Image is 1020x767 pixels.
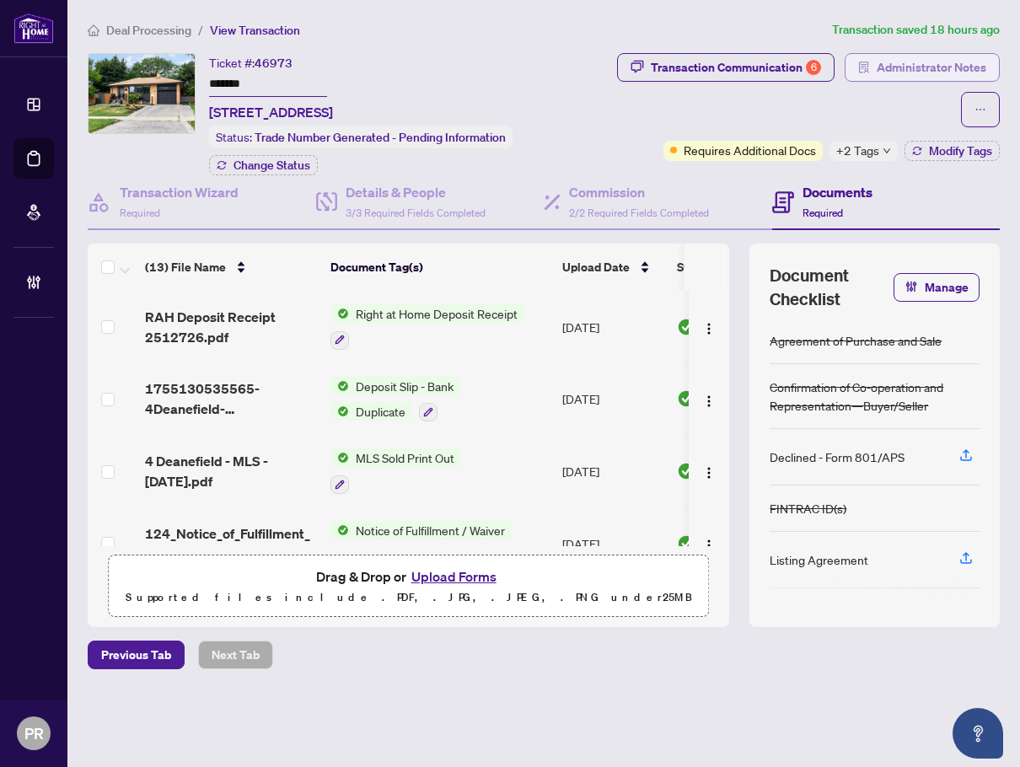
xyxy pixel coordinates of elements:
[349,377,460,395] span: Deposit Slip - Bank
[346,206,486,219] span: 3/3 Required Fields Completed
[24,721,44,745] span: PR
[106,23,191,38] span: Deal Processing
[346,182,486,202] h4: Details & People
[803,182,872,202] h4: Documents
[88,641,185,669] button: Previous Tab
[569,206,709,219] span: 2/2 Required Fields Completed
[234,159,310,171] span: Change Status
[330,377,349,395] img: Status Icon
[255,56,293,71] span: 46973
[845,53,1000,82] button: Administrator Notes
[929,145,992,157] span: Modify Tags
[349,448,461,467] span: MLS Sold Print Out
[89,54,195,133] img: IMG-W12314066_1.jpg
[349,521,512,539] span: Notice of Fulfillment / Waiver
[670,244,813,291] th: Status
[145,451,317,491] span: 4 Deanefield - MLS - [DATE].pdf
[145,378,317,419] span: 1755130535565-4Deanefield-DepositReceipt-August5202.jpeg
[836,141,879,160] span: +2 Tags
[120,182,239,202] h4: Transaction Wizard
[330,521,349,539] img: Status Icon
[209,102,333,122] span: [STREET_ADDRESS]
[883,147,891,155] span: down
[209,155,318,175] button: Change Status
[677,318,695,336] img: Document Status
[677,258,711,276] span: Status
[120,206,160,219] span: Required
[770,550,868,569] div: Listing Agreement
[556,507,670,580] td: [DATE]
[330,448,349,467] img: Status Icon
[330,304,524,350] button: Status IconRight at Home Deposit Receipt
[894,273,980,302] button: Manage
[209,126,513,148] div: Status:
[255,130,506,145] span: Trade Number Generated - Pending Information
[330,448,461,494] button: Status IconMLS Sold Print Out
[695,458,722,485] button: Logo
[858,62,870,73] span: solution
[953,708,1003,759] button: Open asap
[119,587,698,608] p: Supported files include .PDF, .JPG, .JPEG, .PNG under 25 MB
[562,258,630,276] span: Upload Date
[695,530,722,557] button: Logo
[770,331,942,350] div: Agreement of Purchase and Sale
[702,539,716,552] img: Logo
[330,402,349,421] img: Status Icon
[832,20,1000,40] article: Transaction saved 18 hours ago
[877,54,986,81] span: Administrator Notes
[198,20,203,40] li: /
[695,385,722,412] button: Logo
[101,641,171,668] span: Previous Tab
[617,53,835,82] button: Transaction Communication6
[556,291,670,363] td: [DATE]
[803,206,843,219] span: Required
[145,523,317,564] span: 124_Notice_of_Fulfillment_of_Conditions_-_Agreement_of_Purchase_and_Sale_-_A_-_PropTx-[PERSON_NAM...
[770,499,846,518] div: FINTRAC ID(s)
[695,314,722,341] button: Logo
[145,307,317,347] span: RAH Deposit Receipt 2512726.pdf
[349,402,412,421] span: Duplicate
[569,182,709,202] h4: Commission
[349,304,524,323] span: Right at Home Deposit Receipt
[88,24,99,36] span: home
[770,264,894,311] span: Document Checklist
[677,389,695,408] img: Document Status
[330,521,512,566] button: Status IconNotice of Fulfillment / Waiver
[324,244,556,291] th: Document Tag(s)
[677,462,695,480] img: Document Status
[770,448,905,466] div: Declined - Form 801/APS
[316,566,502,587] span: Drag & Drop or
[684,141,816,159] span: Requires Additional Docs
[556,435,670,507] td: [DATE]
[806,60,821,75] div: 6
[702,466,716,480] img: Logo
[770,378,980,415] div: Confirmation of Co-operation and Representation—Buyer/Seller
[974,104,986,115] span: ellipsis
[702,394,716,408] img: Logo
[925,274,969,301] span: Manage
[556,363,670,436] td: [DATE]
[145,258,226,276] span: (13) File Name
[905,141,1000,161] button: Modify Tags
[556,244,670,291] th: Upload Date
[210,23,300,38] span: View Transaction
[209,53,293,72] div: Ticket #:
[651,54,821,81] div: Transaction Communication
[330,304,349,323] img: Status Icon
[109,555,708,618] span: Drag & Drop orUpload FormsSupported files include .PDF, .JPG, .JPEG, .PNG under25MB
[330,377,460,422] button: Status IconDeposit Slip - BankStatus IconDuplicate
[138,244,324,291] th: (13) File Name
[677,534,695,553] img: Document Status
[13,13,54,44] img: logo
[198,641,273,669] button: Next Tab
[702,322,716,335] img: Logo
[406,566,502,587] button: Upload Forms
